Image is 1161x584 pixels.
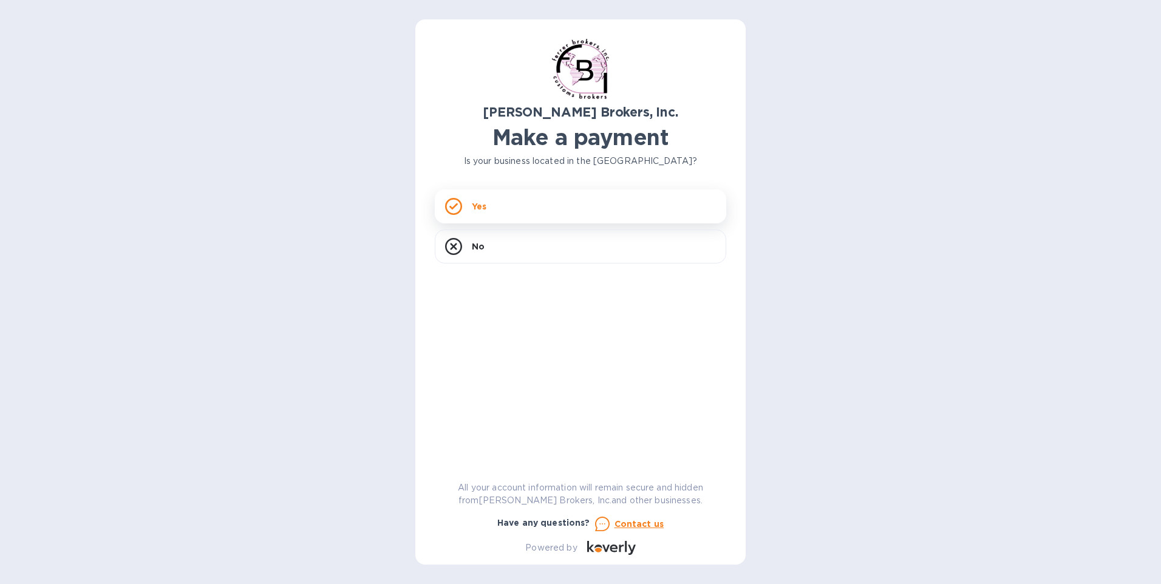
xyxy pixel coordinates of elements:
[615,519,664,529] u: Contact us
[483,104,678,120] b: [PERSON_NAME] Brokers, Inc.
[435,155,726,168] p: Is your business located in the [GEOGRAPHIC_DATA]?
[435,124,726,150] h1: Make a payment
[472,240,485,253] p: No
[497,518,590,528] b: Have any questions?
[525,542,577,554] p: Powered by
[435,481,726,507] p: All your account information will remain secure and hidden from [PERSON_NAME] Brokers, Inc. and o...
[472,200,486,212] p: Yes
